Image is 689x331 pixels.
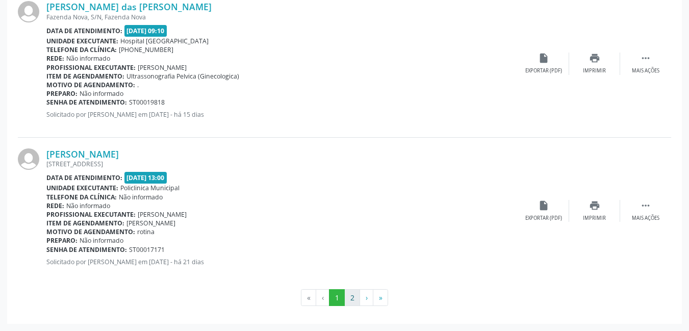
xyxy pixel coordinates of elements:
[329,289,345,307] button: Go to page 1
[373,289,388,307] button: Go to last page
[632,67,659,74] div: Mais ações
[538,53,549,64] i: insert_drive_file
[46,258,518,266] p: Solicitado por [PERSON_NAME] em [DATE] - há 21 dias
[583,215,606,222] div: Imprimir
[126,72,239,81] span: Ultrassonografia Pelvica (Ginecologica)
[538,200,549,211] i: insert_drive_file
[46,89,78,98] b: Preparo:
[119,45,173,54] span: [PHONE_NUMBER]
[120,184,180,192] span: Policlinica Municipal
[46,98,127,107] b: Senha de atendimento:
[46,45,117,54] b: Telefone da clínica:
[80,236,123,245] span: Não informado
[46,63,136,72] b: Profissional executante:
[18,148,39,170] img: img
[46,1,212,12] a: [PERSON_NAME] das [PERSON_NAME]
[66,201,110,210] span: Não informado
[137,227,155,236] span: rotina
[583,67,606,74] div: Imprimir
[46,54,64,63] b: Rede:
[46,173,122,182] b: Data de atendimento:
[589,200,600,211] i: print
[46,184,118,192] b: Unidade executante:
[640,53,651,64] i: 
[66,54,110,63] span: Não informado
[360,289,373,307] button: Go to next page
[129,245,165,254] span: ST00017171
[126,219,175,227] span: [PERSON_NAME]
[124,172,167,184] span: [DATE] 13:00
[138,63,187,72] span: [PERSON_NAME]
[46,193,117,201] b: Telefone da clínica:
[46,219,124,227] b: Item de agendamento:
[124,25,167,37] span: [DATE] 09:10
[632,215,659,222] div: Mais ações
[80,89,123,98] span: Não informado
[525,67,562,74] div: Exportar (PDF)
[46,201,64,210] b: Rede:
[137,81,139,89] span: .
[46,227,135,236] b: Motivo de agendamento:
[46,148,119,160] a: [PERSON_NAME]
[525,215,562,222] div: Exportar (PDF)
[138,210,187,219] span: [PERSON_NAME]
[119,193,163,201] span: Não informado
[46,13,518,21] div: Fazenda Nova, S/N, Fazenda Nova
[344,289,360,307] button: Go to page 2
[46,160,518,168] div: [STREET_ADDRESS]
[46,245,127,254] b: Senha de atendimento:
[46,110,518,119] p: Solicitado por [PERSON_NAME] em [DATE] - há 15 dias
[46,210,136,219] b: Profissional executante:
[46,27,122,35] b: Data de atendimento:
[46,236,78,245] b: Preparo:
[18,1,39,22] img: img
[589,53,600,64] i: print
[46,37,118,45] b: Unidade executante:
[129,98,165,107] span: ST00019818
[18,289,671,307] ul: Pagination
[640,200,651,211] i: 
[120,37,209,45] span: Hospital [GEOGRAPHIC_DATA]
[46,81,135,89] b: Motivo de agendamento:
[46,72,124,81] b: Item de agendamento:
